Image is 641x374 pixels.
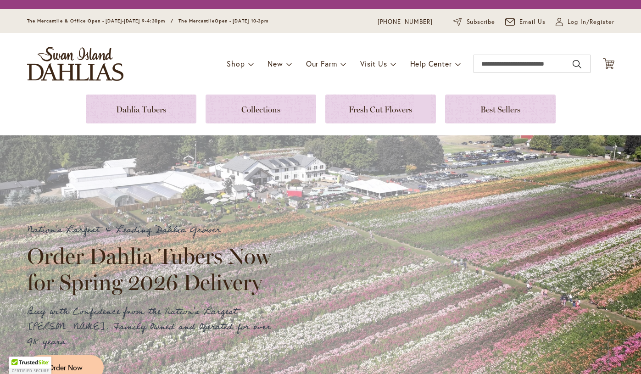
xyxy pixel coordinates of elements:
[410,59,452,68] span: Help Center
[27,47,123,81] a: store logo
[568,17,614,27] span: Log In/Register
[27,223,279,238] p: Nation's Largest & Leading Dahlia Grower
[556,17,614,27] a: Log In/Register
[215,18,268,24] span: Open - [DATE] 10-3pm
[27,18,215,24] span: The Mercantile & Office Open - [DATE]-[DATE] 9-4:30pm / The Mercantile
[27,243,279,295] h2: Order Dahlia Tubers Now for Spring 2026 Delivery
[306,59,337,68] span: Our Farm
[453,17,495,27] a: Subscribe
[9,357,51,374] div: TrustedSite Certified
[48,362,83,373] span: Order Now
[505,17,546,27] a: Email Us
[467,17,496,27] span: Subscribe
[27,304,279,350] p: Buy with Confidence from the Nation's Largest [PERSON_NAME]. Family Owned and Operated for over 9...
[378,17,433,27] a: [PHONE_NUMBER]
[360,59,387,68] span: Visit Us
[268,59,283,68] span: New
[227,59,245,68] span: Shop
[573,57,581,72] button: Search
[519,17,546,27] span: Email Us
